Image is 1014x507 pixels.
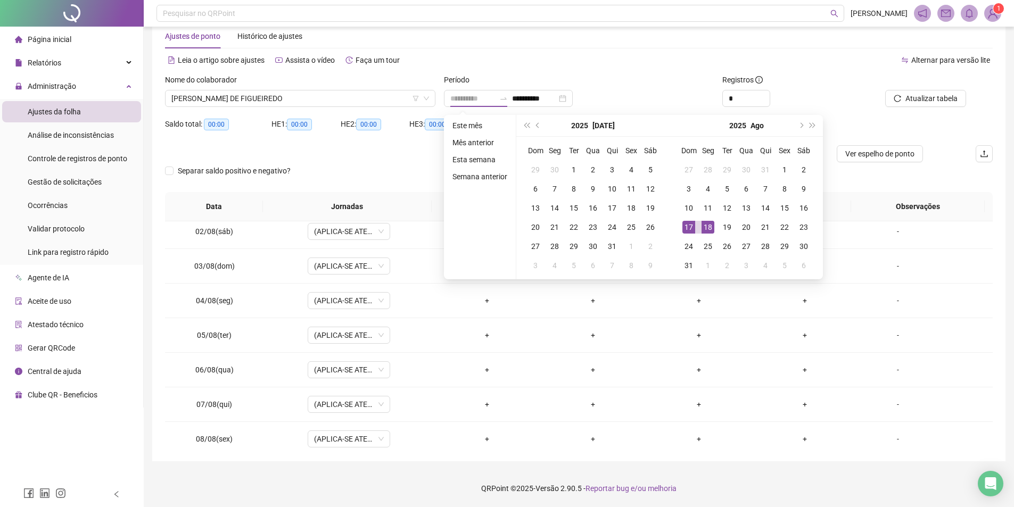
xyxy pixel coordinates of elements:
[15,297,22,305] span: audit
[625,182,638,195] div: 11
[679,218,698,237] td: 2025-08-17
[165,118,271,130] div: Saldo total:
[794,179,813,198] td: 2025-08-09
[443,364,532,376] div: +
[759,240,772,253] div: 28
[759,259,772,272] div: 4
[679,160,698,179] td: 2025-07-27
[682,221,695,234] div: 17
[756,218,775,237] td: 2025-08-21
[174,165,295,177] span: Separar saldo positivo e negativo?
[171,90,429,106] span: HERIKA GAMA DE FIGUEIREDO
[583,141,603,160] th: Qua
[721,221,733,234] div: 19
[702,202,714,214] div: 11
[756,141,775,160] th: Qui
[740,202,753,214] div: 13
[702,240,714,253] div: 25
[423,95,430,102] span: down
[751,115,764,136] button: month panel
[775,256,794,275] td: 2025-09-05
[526,218,545,237] td: 2025-07-20
[28,131,114,139] span: Análise de inconsistências
[737,237,756,256] td: 2025-08-27
[682,240,695,253] div: 24
[526,198,545,218] td: 2025-07-13
[603,218,622,237] td: 2025-07-24
[702,163,714,176] div: 28
[564,179,583,198] td: 2025-07-08
[718,198,737,218] td: 2025-08-12
[718,141,737,160] th: Ter
[529,259,542,272] div: 3
[698,256,718,275] td: 2025-09-01
[644,202,657,214] div: 19
[178,56,265,64] span: Leia o artigo sobre ajustes
[775,160,794,179] td: 2025-08-01
[548,259,561,272] div: 4
[271,118,341,130] div: HE 1:
[603,160,622,179] td: 2025-07-03
[499,94,508,103] span: to
[526,160,545,179] td: 2025-06-29
[721,182,733,195] div: 5
[587,202,599,214] div: 16
[737,160,756,179] td: 2025-07-30
[845,148,914,160] span: Ver espelho de ponto
[794,218,813,237] td: 2025-08-23
[997,5,1001,12] span: 1
[168,56,175,64] span: file-text
[545,237,564,256] td: 2025-07-28
[679,256,698,275] td: 2025-08-31
[740,240,753,253] div: 27
[15,59,22,67] span: file
[443,260,532,272] div: +
[644,182,657,195] div: 12
[606,182,619,195] div: 10
[314,362,384,378] span: (APLICA-SE ATESTADO)
[448,170,512,183] li: Semana anterior
[775,179,794,198] td: 2025-08-08
[755,76,763,84] span: info-circle
[529,221,542,234] div: 20
[587,259,599,272] div: 6
[622,160,641,179] td: 2025-07-04
[583,160,603,179] td: 2025-07-02
[905,93,958,104] span: Atualizar tabela
[567,221,580,234] div: 22
[204,119,229,130] span: 00:00
[837,145,923,162] button: Ver espelho de ponto
[571,115,588,136] button: year panel
[641,160,660,179] td: 2025-07-05
[532,115,544,136] button: prev-year
[545,256,564,275] td: 2025-08-04
[718,256,737,275] td: 2025-09-02
[586,484,677,493] span: Reportar bug e/ou melhoria
[641,141,660,160] th: Sáb
[644,259,657,272] div: 9
[679,198,698,218] td: 2025-08-10
[851,7,908,19] span: [PERSON_NAME]
[28,178,102,186] span: Gestão de solicitações
[807,115,819,136] button: super-next-year
[443,226,532,237] div: +
[641,256,660,275] td: 2025-08-09
[314,258,384,274] span: (APLICA-SE ATESTADO)
[778,163,791,176] div: 1
[425,119,450,130] span: 00:00
[978,471,1003,496] div: Open Intercom Messenger
[28,344,75,352] span: Gerar QRCode
[778,202,791,214] div: 15
[564,198,583,218] td: 2025-07-15
[737,198,756,218] td: 2025-08-13
[548,202,561,214] div: 14
[918,9,927,18] span: notification
[409,118,479,130] div: HE 3:
[549,295,638,306] div: +
[622,218,641,237] td: 2025-07-25
[622,179,641,198] td: 2025-07-11
[564,218,583,237] td: 2025-07-22
[644,163,657,176] div: 5
[548,163,561,176] div: 30
[830,10,838,18] span: search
